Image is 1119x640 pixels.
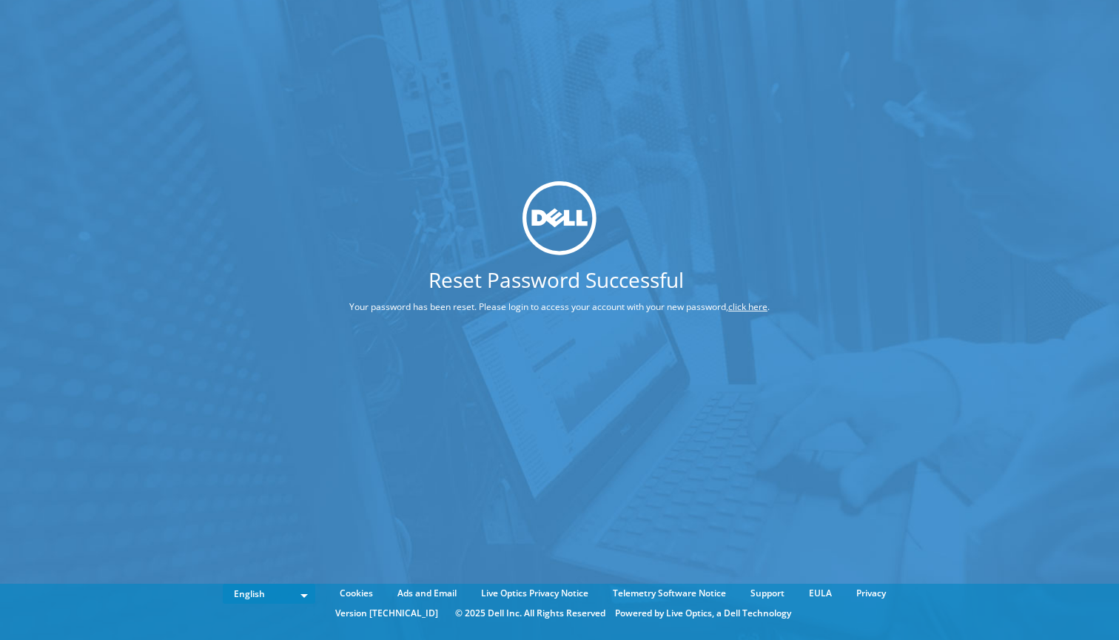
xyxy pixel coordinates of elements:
[294,269,818,290] h1: Reset Password Successful
[739,585,796,602] a: Support
[448,605,613,622] li: © 2025 Dell Inc. All Rights Reserved
[728,300,767,313] a: click here
[602,585,737,602] a: Telemetry Software Notice
[329,585,384,602] a: Cookies
[386,585,468,602] a: Ads and Email
[470,585,599,602] a: Live Optics Privacy Notice
[845,585,897,602] a: Privacy
[798,585,843,602] a: EULA
[522,181,597,255] img: dell_svg_logo.svg
[615,605,791,622] li: Powered by Live Optics, a Dell Technology
[294,299,825,315] p: Your password has been reset. Please login to access your account with your new password, .
[328,605,446,622] li: Version [TECHNICAL_ID]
